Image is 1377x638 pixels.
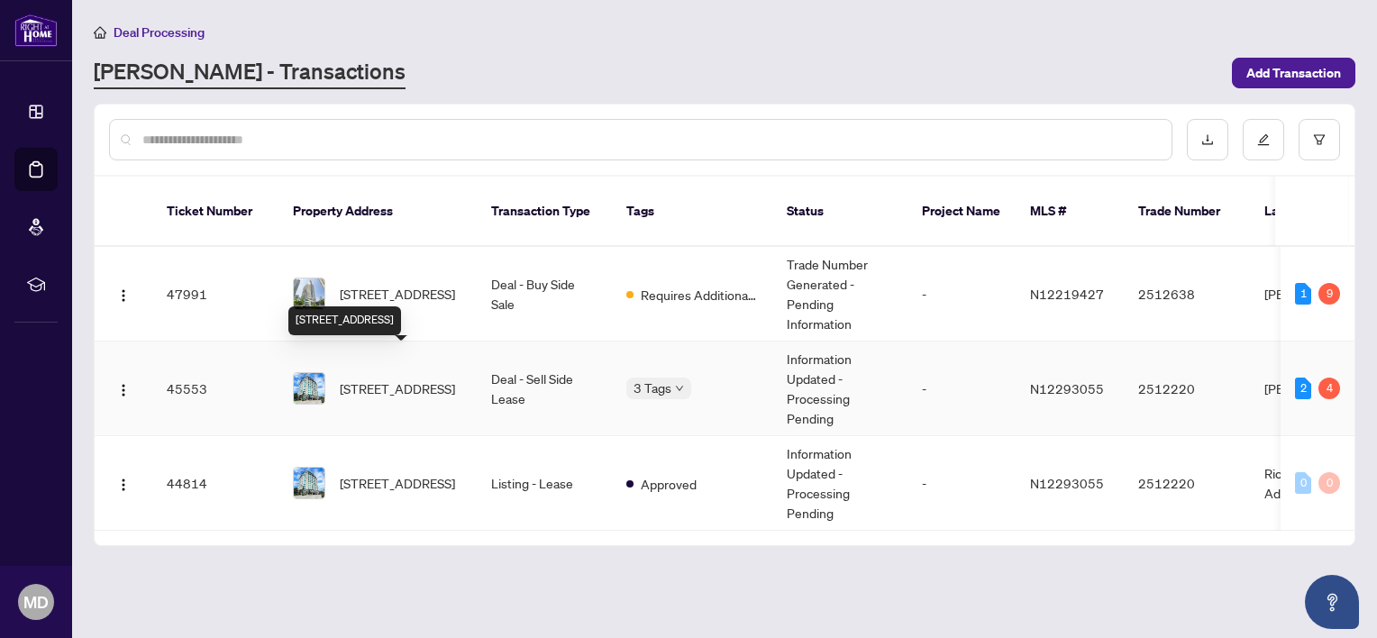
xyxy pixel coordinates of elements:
span: home [94,26,106,39]
th: Status [772,177,907,247]
span: N12293055 [1030,380,1104,396]
span: N12219427 [1030,286,1104,302]
button: Logo [109,469,138,497]
span: 3 Tags [634,378,671,398]
td: - [907,436,1016,531]
button: Logo [109,279,138,308]
div: [STREET_ADDRESS] [288,306,401,335]
button: Add Transaction [1232,58,1355,88]
th: Trade Number [1124,177,1250,247]
td: Information Updated - Processing Pending [772,342,907,436]
a: [PERSON_NAME] - Transactions [94,57,406,89]
button: Logo [109,374,138,403]
div: 2 [1295,378,1311,399]
th: Tags [612,177,772,247]
img: thumbnail-img [294,373,324,404]
td: 2512220 [1124,342,1250,436]
span: Deal Processing [114,24,205,41]
td: 47991 [152,247,278,342]
td: Trade Number Generated - Pending Information [772,247,907,342]
span: Add Transaction [1246,59,1341,87]
span: edit [1257,133,1270,146]
td: 44814 [152,436,278,531]
td: Information Updated - Processing Pending [772,436,907,531]
td: Deal - Sell Side Lease [477,342,612,436]
th: MLS # [1016,177,1124,247]
td: - [907,342,1016,436]
td: - [907,247,1016,342]
img: Logo [116,288,131,303]
span: download [1201,133,1214,146]
span: [STREET_ADDRESS] [340,378,455,398]
th: Transaction Type [477,177,612,247]
th: Property Address [278,177,477,247]
span: down [675,384,684,393]
div: 9 [1318,283,1340,305]
span: MD [23,589,49,615]
span: filter [1313,133,1326,146]
span: [STREET_ADDRESS] [340,473,455,493]
span: Approved [641,474,697,494]
div: 0 [1318,472,1340,494]
td: Listing - Lease [477,436,612,531]
td: Deal - Buy Side Sale [477,247,612,342]
button: download [1187,119,1228,160]
th: Ticket Number [152,177,278,247]
span: Requires Additional Docs [641,285,758,305]
td: 45553 [152,342,278,436]
button: filter [1299,119,1340,160]
img: thumbnail-img [294,278,324,309]
div: 1 [1295,283,1311,305]
img: thumbnail-img [294,468,324,498]
img: Logo [116,478,131,492]
span: [STREET_ADDRESS] [340,284,455,304]
td: 2512638 [1124,247,1250,342]
div: 4 [1318,378,1340,399]
span: N12293055 [1030,475,1104,491]
td: 2512220 [1124,436,1250,531]
button: Open asap [1305,575,1359,629]
img: logo [14,14,58,47]
button: edit [1243,119,1284,160]
th: Project Name [907,177,1016,247]
div: 0 [1295,472,1311,494]
img: Logo [116,383,131,397]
